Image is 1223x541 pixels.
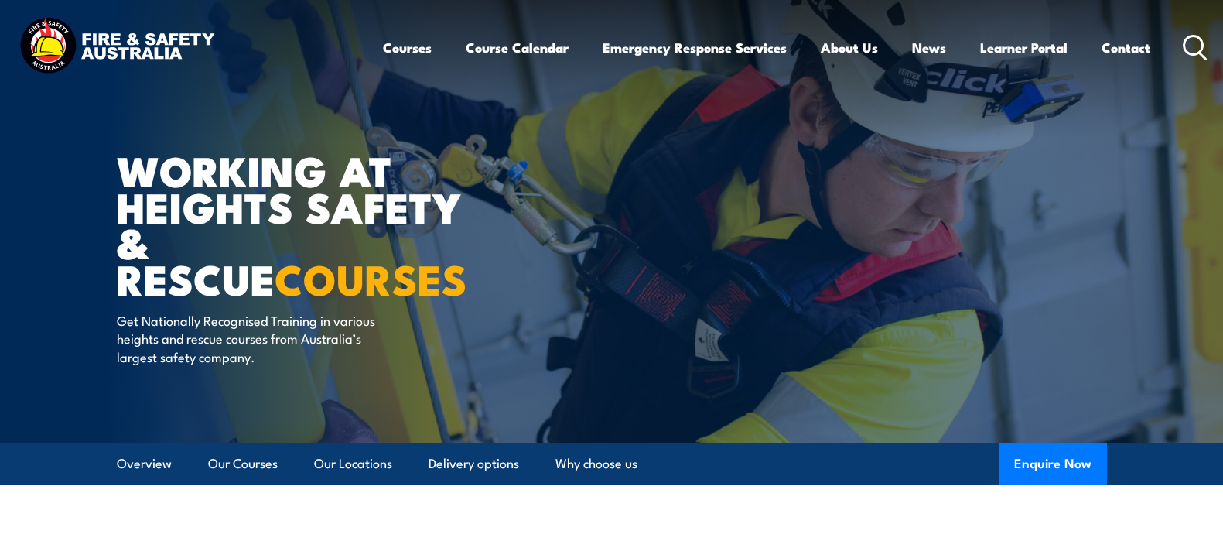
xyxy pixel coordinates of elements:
[821,27,878,68] a: About Us
[555,443,637,485] a: Why choose us
[429,443,519,485] a: Delivery options
[117,443,172,485] a: Overview
[117,311,399,365] p: Get Nationally Recognised Training in various heights and rescue courses from Australia’s largest...
[466,27,569,68] a: Course Calendar
[314,443,392,485] a: Our Locations
[383,27,432,68] a: Courses
[980,27,1068,68] a: Learner Portal
[275,245,467,310] strong: COURSES
[912,27,946,68] a: News
[603,27,787,68] a: Emergency Response Services
[208,443,278,485] a: Our Courses
[1102,27,1150,68] a: Contact
[117,152,499,296] h1: WORKING AT HEIGHTS SAFETY & RESCUE
[999,443,1107,485] button: Enquire Now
